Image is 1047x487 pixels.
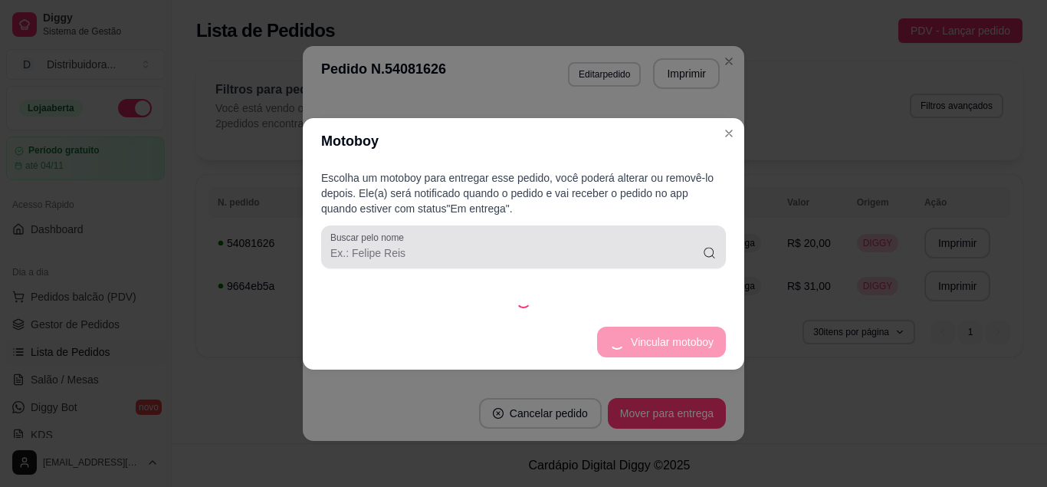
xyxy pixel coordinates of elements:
[330,231,409,244] label: Buscar pelo nome
[330,245,702,261] input: Buscar pelo nome
[321,170,726,216] p: Escolha um motoboy para entregar esse pedido, você poderá alterar ou removê-lo depois. Ele(a) ser...
[516,293,531,308] div: Loading
[717,121,741,146] button: Close
[303,118,744,164] header: Motoboy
